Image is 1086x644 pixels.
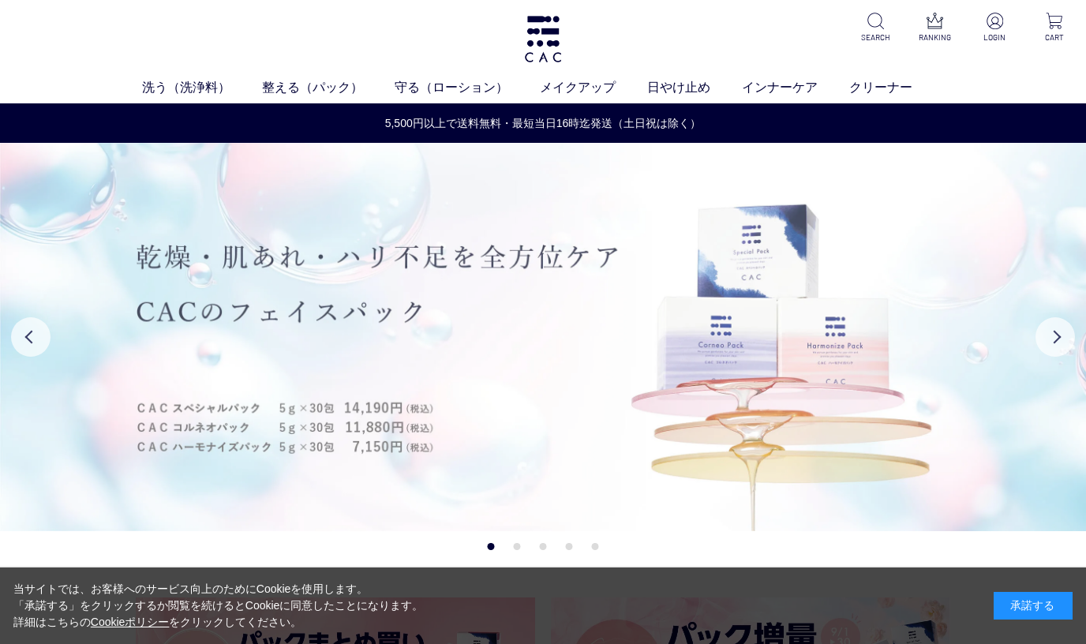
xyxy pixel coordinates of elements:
[262,78,395,97] a: 整える（パック）
[395,78,540,97] a: 守る（ローション）
[976,32,1013,43] p: LOGIN
[916,13,953,43] a: RANKING
[514,543,521,550] button: 2 of 5
[1035,317,1075,357] button: Next
[916,32,953,43] p: RANKING
[1,115,1085,132] a: 5,500円以上で送料無料・最短当日16時迄発送（土日祝は除く）
[647,78,742,97] a: 日やけ止め
[142,78,262,97] a: 洗う（洗浄料）
[856,32,894,43] p: SEARCH
[742,78,849,97] a: インナーケア
[540,543,547,550] button: 3 of 5
[11,317,51,357] button: Previous
[540,78,647,97] a: メイクアップ
[994,592,1073,620] div: 承諾する
[13,581,424,631] div: 当サイトでは、お客様へのサービス向上のためにCookieを使用します。 「承諾する」をクリックするか閲覧を続けるとCookieに同意したことになります。 詳細はこちらの をクリックしてください。
[566,543,573,550] button: 4 of 5
[976,13,1013,43] a: LOGIN
[1035,32,1073,43] p: CART
[592,543,599,550] button: 5 of 5
[522,16,564,62] img: logo
[849,78,944,97] a: クリーナー
[1035,13,1073,43] a: CART
[856,13,894,43] a: SEARCH
[91,616,170,628] a: Cookieポリシー
[488,543,495,550] button: 1 of 5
